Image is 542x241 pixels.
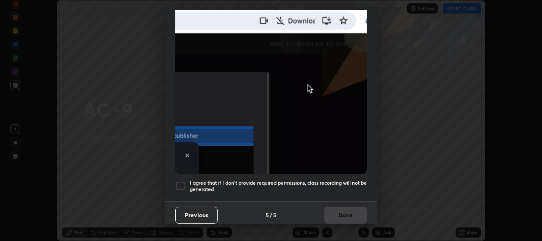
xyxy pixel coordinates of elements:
button: Previous [175,207,218,224]
h4: 5 [265,211,269,219]
h5: I agree that if I don't provide required permissions, class recording will not be generated [190,180,367,193]
h4: 5 [273,211,277,219]
h4: / [270,211,272,219]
